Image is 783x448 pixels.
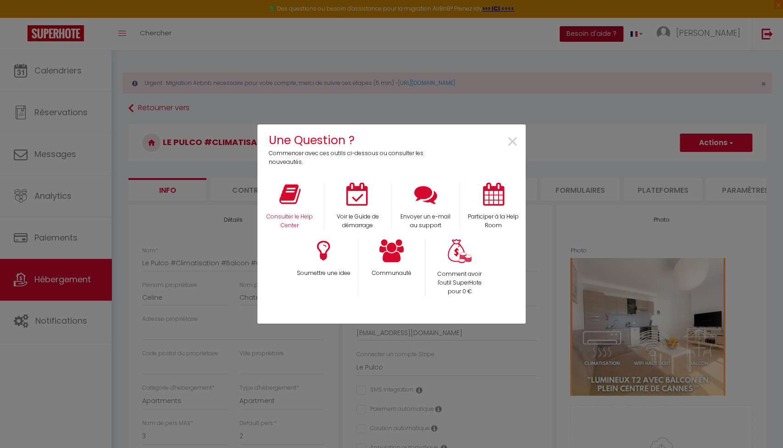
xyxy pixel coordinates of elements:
button: Close [506,132,519,152]
p: Comment avoir l'outil SuperHote pour 0 € [432,270,488,296]
h4: Une Question ? [269,131,430,149]
p: Participer à la Help Room [466,213,521,230]
p: Voir le Guide de démarrage [330,213,385,230]
p: Commencer avec ces outils ci-dessous ou consulter les nouveautés. [269,149,430,167]
p: Soumettre une idee [296,269,352,278]
p: Communauté [364,269,419,278]
span: × [506,128,519,157]
img: Money bag [448,239,472,263]
p: Envoyer un e-mail au support [398,213,454,230]
p: Consulter le Help Center [262,213,318,230]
